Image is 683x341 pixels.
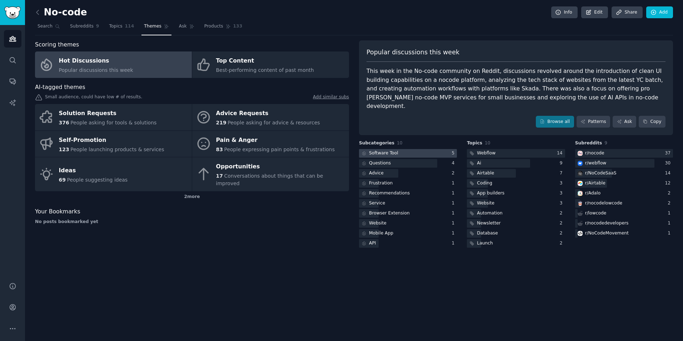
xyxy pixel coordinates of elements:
[216,147,223,152] span: 83
[359,149,457,158] a: Software Tool5
[96,23,99,30] span: 9
[467,219,565,228] a: Newsletter2
[578,231,583,236] img: NoCodeMovement
[35,21,63,35] a: Search
[35,219,349,225] div: No posts bookmarked yet
[477,220,500,227] div: Newsletter
[397,140,403,145] span: 10
[585,210,607,217] div: r/ lowcode
[612,6,642,19] a: Share
[665,170,673,177] div: 14
[369,190,410,197] div: Recommendations
[578,201,583,206] img: nocodelowcode
[35,83,85,92] span: AI-tagged themes
[204,23,223,30] span: Products
[560,200,565,207] div: 3
[477,190,504,197] div: App builders
[585,180,605,187] div: r/ Airtable
[560,220,565,227] div: 2
[668,220,673,227] div: 1
[38,23,53,30] span: Search
[125,23,134,30] span: 114
[35,51,192,78] a: Hot DiscussionsPopular discussions this week
[141,21,171,35] a: Themes
[367,67,665,111] div: This week in the No-code community on Reddit, discussions revolved around the introduction of cle...
[35,157,192,191] a: Ideas69People suggesting ideas
[216,173,323,186] span: Conversations about things that can be improved
[367,48,459,57] span: Popular discussions this week
[452,220,457,227] div: 1
[70,23,94,30] span: Subreddits
[359,159,457,168] a: Questions4
[575,179,673,188] a: Airtabler/Airtable12
[581,6,608,19] a: Edit
[477,210,502,217] div: Automation
[467,149,565,158] a: Webflow14
[551,6,578,19] a: Info
[452,160,457,167] div: 4
[369,170,384,177] div: Advice
[35,207,80,216] span: Your Bookmarks
[359,169,457,178] a: Advice2
[192,157,349,191] a: Opportunities17Conversations about things that can be improved
[575,169,673,178] a: NoCodeSaaSr/NoCodeSaaS14
[560,170,565,177] div: 7
[613,116,636,128] a: Ask
[59,67,133,73] span: Popular discussions this week
[467,189,565,198] a: App builders3
[560,230,565,237] div: 2
[578,181,583,186] img: Airtable
[639,116,665,128] button: Copy
[369,240,376,247] div: API
[216,120,226,125] span: 219
[477,230,498,237] div: Database
[313,94,349,102] a: Add similar subs
[536,116,574,128] a: Browse all
[359,219,457,228] a: Website1
[109,23,122,30] span: Topics
[369,180,393,187] div: Frustration
[452,190,457,197] div: 1
[35,7,87,18] h2: No-code
[646,6,673,19] a: Add
[179,23,187,30] span: Ask
[144,23,161,30] span: Themes
[467,159,565,168] a: Ai9
[35,40,79,49] span: Scoring themes
[604,140,607,145] span: 9
[216,134,335,146] div: Pain & Anger
[560,240,565,247] div: 2
[369,160,391,167] div: Questions
[216,161,345,173] div: Opportunities
[665,180,673,187] div: 12
[106,21,136,35] a: Topics114
[369,210,410,217] div: Browser Extension
[59,165,128,176] div: Ideas
[359,140,394,147] span: Subcategories
[359,179,457,188] a: Frustration1
[452,200,457,207] div: 1
[585,160,607,167] div: r/ webflow
[452,180,457,187] div: 1
[575,140,602,147] span: Subreddits
[668,210,673,217] div: 1
[369,220,387,227] div: Website
[557,150,565,157] div: 14
[202,21,245,35] a: Products133
[216,67,314,73] span: Best-performing content of past month
[192,131,349,157] a: Pain & Anger83People expressing pain points & frustrations
[467,229,565,238] a: Database2
[585,220,629,227] div: r/ nocodedevelopers
[477,160,481,167] div: Ai
[560,160,565,167] div: 9
[578,191,583,196] img: Adalo
[35,131,192,157] a: Self-Promotion123People launching products & services
[216,108,320,119] div: Advice Requests
[452,150,457,157] div: 5
[665,160,673,167] div: 30
[485,140,490,145] span: 10
[585,190,601,197] div: r/ Adalo
[452,230,457,237] div: 1
[228,120,320,125] span: People asking for advice & resources
[467,169,565,178] a: Airtable7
